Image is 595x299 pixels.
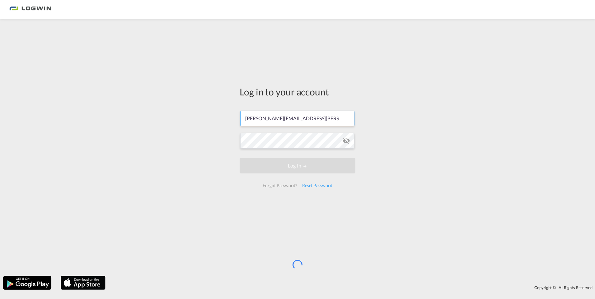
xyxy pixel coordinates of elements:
[109,282,595,293] div: Copyright © . All Rights Reserved
[9,2,51,16] img: 2761ae10d95411efa20a1f5e0282d2d7.png
[300,180,335,191] div: Reset Password
[240,158,355,173] button: LOGIN
[240,85,355,98] div: Log in to your account
[343,137,350,145] md-icon: icon-eye-off
[2,275,52,290] img: google.png
[60,275,106,290] img: apple.png
[260,180,299,191] div: Forgot Password?
[240,111,354,126] input: Enter email/phone number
